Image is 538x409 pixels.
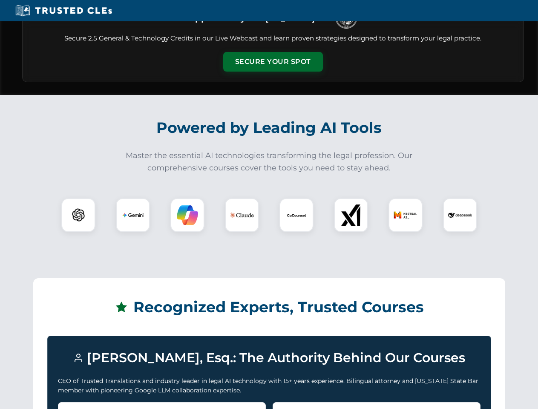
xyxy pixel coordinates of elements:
[448,203,472,227] img: DeepSeek Logo
[120,150,418,174] p: Master the essential AI technologies transforming the legal profession. Our comprehensive courses...
[58,376,480,395] p: CEO of Trusted Translations and industry leader in legal AI technology with 15+ years experience....
[279,198,314,232] div: CoCounsel
[394,203,417,227] img: Mistral AI Logo
[47,292,491,322] h2: Recognized Experts, Trusted Courses
[116,198,150,232] div: Gemini
[33,113,505,143] h2: Powered by Leading AI Tools
[58,346,480,369] h3: [PERSON_NAME], Esq.: The Authority Behind Our Courses
[13,4,115,17] img: Trusted CLEs
[443,198,477,232] div: DeepSeek
[66,203,91,228] img: ChatGPT Logo
[230,203,254,227] img: Claude Logo
[340,204,362,226] img: xAI Logo
[122,204,144,226] img: Gemini Logo
[286,204,307,226] img: CoCounsel Logo
[388,198,423,232] div: Mistral AI
[61,198,95,232] div: ChatGPT
[33,34,513,43] p: Secure 2.5 General & Technology Credits in our Live Webcast and learn proven strategies designed ...
[177,204,198,226] img: Copilot Logo
[334,198,368,232] div: xAI
[223,52,323,72] button: Secure Your Spot
[170,198,204,232] div: Copilot
[225,198,259,232] div: Claude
